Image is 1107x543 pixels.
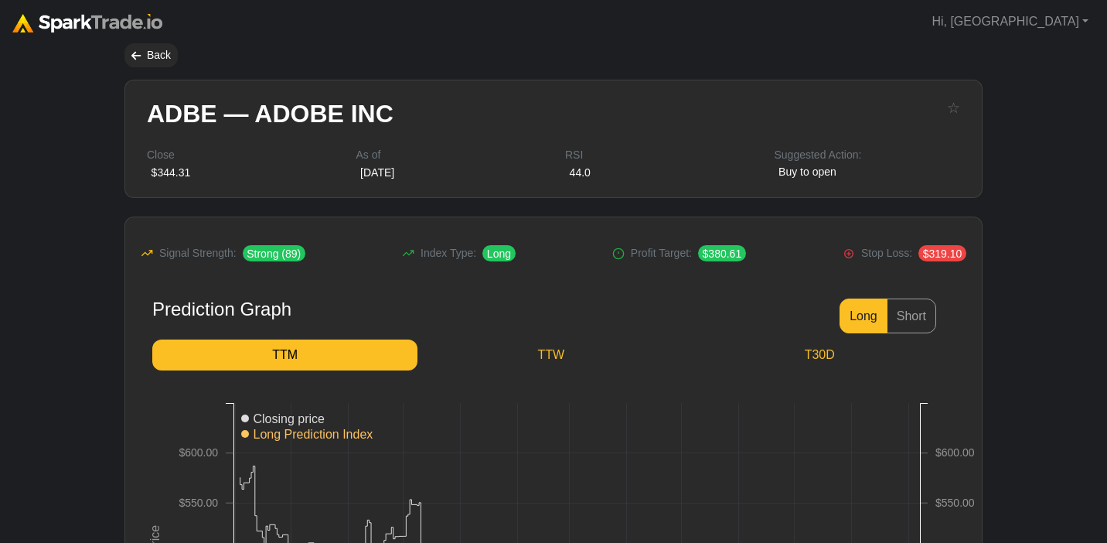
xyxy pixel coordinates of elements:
[179,446,218,459] text: $600.00
[935,497,975,509] text: $550.00
[935,446,975,459] text: $600.00
[152,340,417,371] a: TTM
[861,245,912,261] span: Stop Loss:
[12,14,162,32] img: sparktrade.png
[565,165,594,181] div: 44.0
[775,163,841,179] span: Buy to open
[631,245,692,261] span: Profit Target:
[684,340,955,371] a: T30D
[356,165,399,181] div: [DATE]
[840,299,887,333] button: Long
[254,428,373,441] text: Long Prediction Index
[417,340,684,371] a: TTW
[947,99,960,117] button: ☆
[147,147,333,163] div: Close
[147,165,195,181] div: $344.31
[159,245,237,261] span: Signal Strength:
[243,245,305,261] span: Strong (89)
[918,245,966,261] span: $319.10
[124,43,178,67] div: Back
[887,299,936,333] button: Short
[254,412,325,425] text: Closing price
[152,299,291,321] div: Prediction Graph
[775,147,961,163] div: Suggested Action:
[179,497,218,509] text: $550.00
[482,245,515,261] span: Long
[147,99,821,128] h2: ADBE — ADOBE INC
[698,245,746,261] span: $380.61
[356,147,543,163] div: As of
[925,6,1095,37] a: Hi, [GEOGRAPHIC_DATA]
[565,147,751,163] div: RSI
[421,245,476,261] span: Index Type:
